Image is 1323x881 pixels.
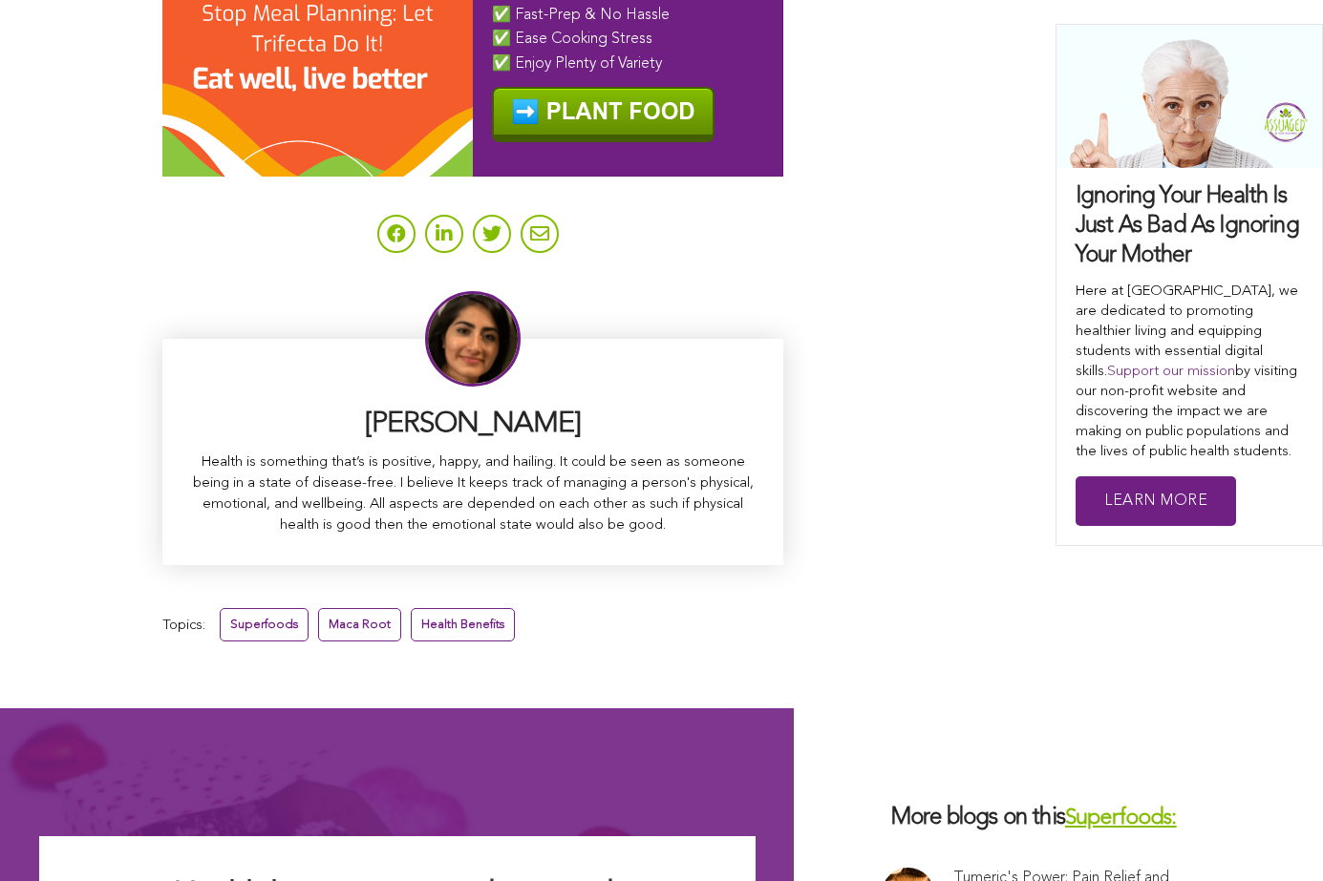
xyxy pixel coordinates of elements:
[411,608,515,641] a: Health Benefits
[191,406,755,443] h3: [PERSON_NAME]
[1227,789,1323,881] iframe: Chat Widget
[318,608,401,641] a: Maca Root
[492,31,652,47] span: ✅ Ease Cooking Stress
[882,804,1235,833] h3: More blogs on this
[492,56,662,72] span: ✅ Enjoy Plenty of Variety
[162,613,205,639] span: Topics:
[1065,808,1177,829] a: Superfoods:
[191,452,755,536] p: Health is something that’s is positive, happy, and hailing. It could be seen as someone being in ...
[425,291,521,387] img: Sitara Darvish
[220,608,309,641] a: Superfoods
[492,87,715,142] img: ️ PLANT FOOD
[1076,476,1236,527] a: Learn More
[492,8,670,23] span: ✅ Fast-Prep & No Hassle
